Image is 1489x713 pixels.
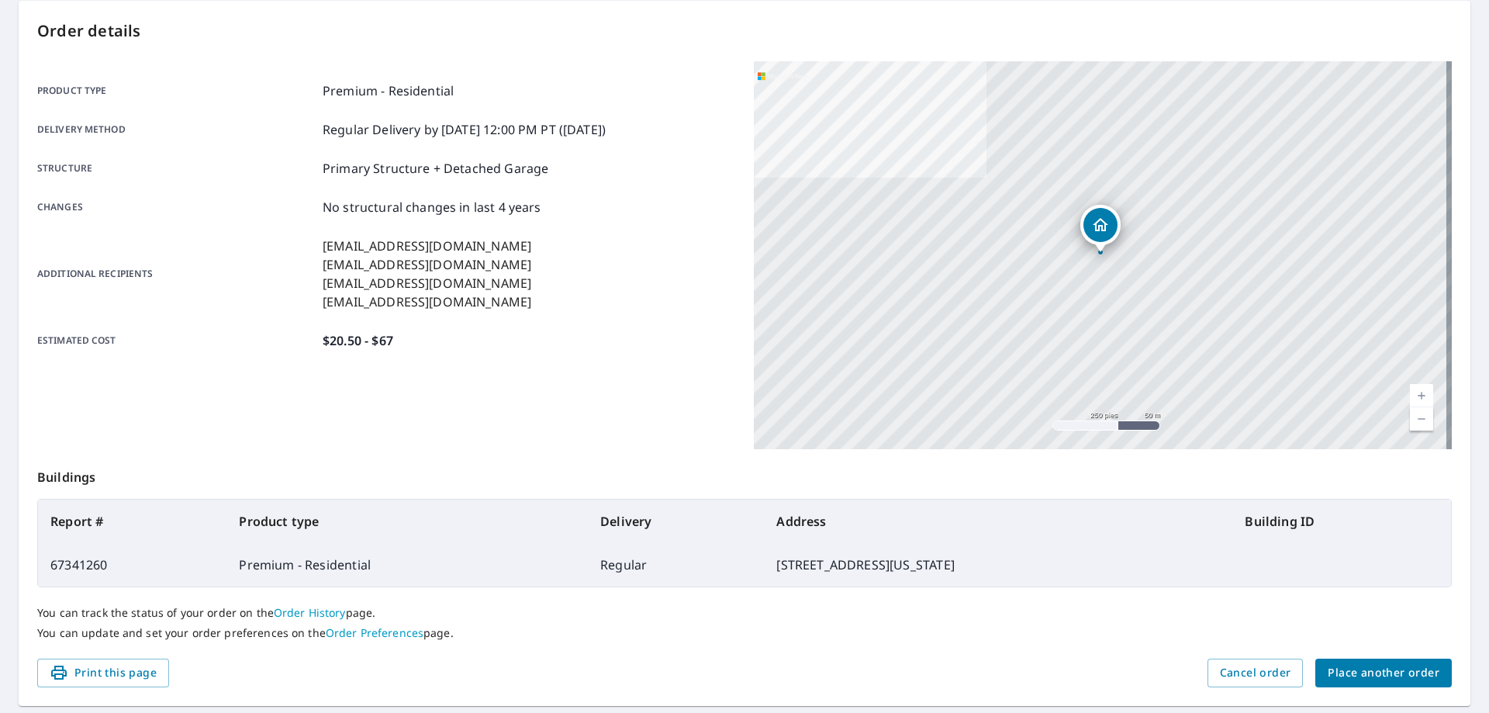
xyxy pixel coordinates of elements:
p: Changes [37,198,316,216]
th: Product type [226,500,588,543]
span: Place another order [1328,663,1439,683]
span: Cancel order [1220,663,1291,683]
p: Delivery method [37,120,316,139]
p: Regular Delivery by [DATE] 12:00 PM PT ([DATE]) [323,120,606,139]
button: Place another order [1315,659,1452,687]
p: [EMAIL_ADDRESS][DOMAIN_NAME] [323,274,531,292]
p: Primary Structure + Detached Garage [323,159,548,178]
p: [EMAIL_ADDRESS][DOMAIN_NAME] [323,292,531,311]
p: Premium - Residential [323,81,454,100]
p: No structural changes in last 4 years [323,198,541,216]
a: Nivel actual 17, ampliar [1410,384,1433,407]
a: Order History [274,605,346,620]
p: Estimated cost [37,331,316,350]
p: You can track the status of your order on the page. [37,606,1452,620]
p: [EMAIL_ADDRESS][DOMAIN_NAME] [323,237,531,255]
button: Print this page [37,659,169,687]
a: Order Preferences [326,625,423,640]
th: Report # [38,500,226,543]
p: You can update and set your order preferences on the page. [37,626,1452,640]
p: Buildings [37,449,1452,499]
td: 67341260 [38,543,226,587]
th: Delivery [588,500,764,543]
td: Premium - Residential [226,543,588,587]
p: [EMAIL_ADDRESS][DOMAIN_NAME] [323,255,531,274]
th: Building ID [1232,500,1451,543]
p: Order details [37,19,1452,43]
th: Address [764,500,1232,543]
p: Structure [37,159,316,178]
a: Nivel actual 17, alejar [1410,407,1433,431]
td: Regular [588,543,764,587]
span: Print this page [50,663,157,683]
td: [STREET_ADDRESS][US_STATE] [764,543,1232,587]
div: Dropped pin, building 1, Residential property, 512 Vermont Ln Fruita, CO 81521 [1080,205,1121,253]
button: Cancel order [1207,659,1304,687]
p: $20.50 - $67 [323,331,393,350]
p: Product type [37,81,316,100]
p: Additional recipients [37,237,316,311]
